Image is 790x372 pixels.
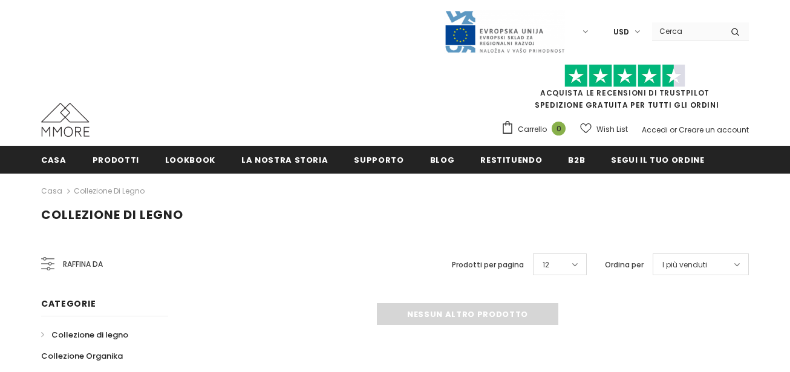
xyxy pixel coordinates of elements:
[642,125,668,135] a: Accedi
[93,146,139,173] a: Prodotti
[430,154,455,166] span: Blog
[444,26,565,36] a: Javni Razpis
[501,70,749,110] span: SPEDIZIONE GRATUITA PER TUTTI GLI ORDINI
[613,26,629,38] span: USD
[41,146,67,173] a: Casa
[670,125,677,135] span: or
[41,350,123,362] span: Collezione Organika
[354,154,403,166] span: supporto
[41,206,183,223] span: Collezione di legno
[41,184,62,198] a: Casa
[611,146,704,173] a: Segui il tuo ordine
[596,123,628,135] span: Wish List
[74,186,145,196] a: Collezione di legno
[354,146,403,173] a: supporto
[568,146,585,173] a: B2B
[93,154,139,166] span: Prodotti
[480,154,542,166] span: Restituendo
[540,88,710,98] a: Acquista le recensioni di TrustPilot
[41,103,90,137] img: Casi MMORE
[452,259,524,271] label: Prodotti per pagina
[580,119,628,140] a: Wish List
[41,345,123,367] a: Collezione Organika
[518,123,547,135] span: Carrello
[241,146,328,173] a: La nostra storia
[568,154,585,166] span: B2B
[241,154,328,166] span: La nostra storia
[41,154,67,166] span: Casa
[652,22,722,40] input: Search Site
[444,10,565,54] img: Javni Razpis
[679,125,749,135] a: Creare un account
[41,298,96,310] span: Categorie
[564,64,685,88] img: Fidati di Pilot Stars
[63,258,103,271] span: Raffina da
[611,154,704,166] span: Segui il tuo ordine
[51,329,128,341] span: Collezione di legno
[430,146,455,173] a: Blog
[543,259,549,271] span: 12
[41,324,128,345] a: Collezione di legno
[552,122,566,135] span: 0
[605,259,644,271] label: Ordina per
[501,120,572,139] a: Carrello 0
[165,146,215,173] a: Lookbook
[480,146,542,173] a: Restituendo
[662,259,707,271] span: I più venduti
[165,154,215,166] span: Lookbook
